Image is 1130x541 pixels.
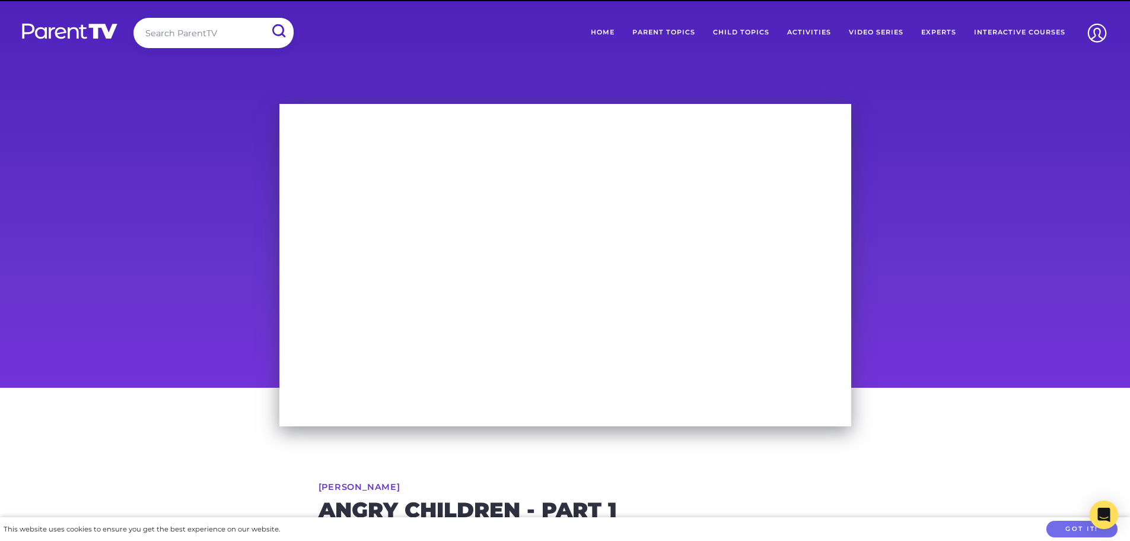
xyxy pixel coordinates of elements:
a: Activities [778,18,840,48]
div: Open Intercom Messenger [1090,501,1118,529]
a: Experts [912,18,965,48]
a: Home [582,18,623,48]
button: Got it! [1046,521,1118,538]
img: parenttv-logo-white.4c85aaf.svg [21,23,119,40]
input: Search ParentTV [133,18,294,48]
a: [PERSON_NAME] [319,483,400,491]
a: Child Topics [704,18,778,48]
a: Interactive Courses [965,18,1074,48]
a: Video Series [840,18,912,48]
img: Account [1082,18,1112,48]
a: Parent Topics [623,18,704,48]
h2: Angry children - Part 1 [319,501,812,520]
input: Submit [263,18,294,45]
div: This website uses cookies to ensure you get the best experience on our website. [4,523,280,536]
